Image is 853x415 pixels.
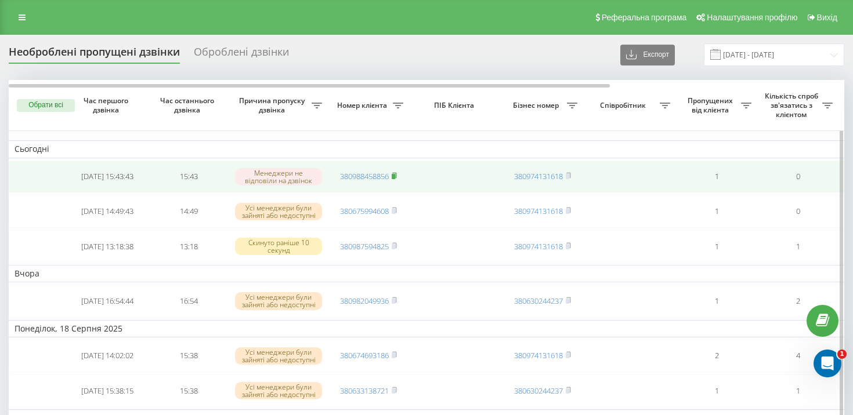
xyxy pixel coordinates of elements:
span: Налаштування профілю [707,13,797,22]
div: Усі менеджери були зайняті або недоступні [235,382,322,399]
td: 1 [676,161,757,193]
div: Скинуто раніше 10 секунд [235,238,322,255]
td: 15:38 [148,374,229,407]
td: [DATE] 15:38:15 [67,374,148,407]
td: 2 [757,285,838,317]
span: Час першого дзвінка [76,96,139,114]
td: 0 [757,161,838,193]
span: Пропущених від клієнта [682,96,741,114]
td: [DATE] 13:18:38 [67,230,148,263]
td: 15:43 [148,161,229,193]
a: 380633138721 [340,385,389,396]
div: Менеджери не відповіли на дзвінок [235,168,322,185]
td: 4 [757,340,838,372]
td: 1 [676,374,757,407]
div: Усі менеджери були зайняті або недоступні [235,347,322,365]
span: Співробітник [589,101,660,110]
span: Причина пропуску дзвінка [235,96,312,114]
div: Усі менеджери були зайняті або недоступні [235,203,322,220]
td: 1 [757,230,838,263]
td: 15:38 [148,340,229,372]
span: ПІБ Клієнта [419,101,492,110]
a: 380974131618 [514,171,563,181]
a: 380630244237 [514,296,563,306]
span: Бізнес номер [508,101,567,110]
span: Реферальна програма [602,13,687,22]
td: 1 [676,230,757,263]
td: 1 [676,285,757,317]
a: 380630244237 [514,385,563,396]
a: 380675994608 [340,206,389,216]
td: 1 [676,195,757,228]
button: Експорт [620,45,675,65]
a: 380974131618 [514,350,563,361]
td: [DATE] 16:54:44 [67,285,148,317]
span: 1 [837,350,847,359]
td: [DATE] 14:49:43 [67,195,148,228]
a: 380982049936 [340,296,389,306]
span: Кількість спроб зв'язатись з клієнтом [763,92,822,119]
div: Усі менеджери були зайняті або недоступні [235,292,322,310]
div: Необроблені пропущені дзвінки [9,46,180,64]
td: 0 [757,195,838,228]
td: 1 [757,374,838,407]
td: [DATE] 14:02:02 [67,340,148,372]
span: Номер клієнта [334,101,393,110]
a: 380974131618 [514,206,563,216]
td: 2 [676,340,757,372]
td: 16:54 [148,285,229,317]
iframe: Intercom live chat [814,350,841,377]
div: Оброблені дзвінки [194,46,289,64]
td: 14:49 [148,195,229,228]
span: Час останнього дзвінка [157,96,220,114]
button: Обрати всі [17,99,75,112]
a: 380987594825 [340,241,389,252]
td: [DATE] 15:43:43 [67,161,148,193]
td: 13:18 [148,230,229,263]
a: 380988458856 [340,171,389,181]
span: Вихід [817,13,837,22]
a: 380674693186 [340,350,389,361]
a: 380974131618 [514,241,563,252]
